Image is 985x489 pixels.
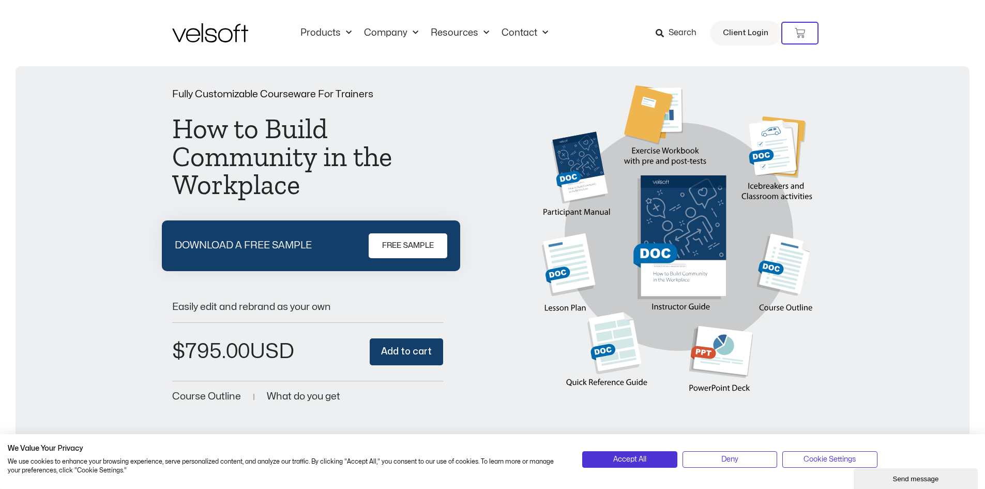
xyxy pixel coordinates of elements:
nav: Menu [294,27,554,39]
span: Client Login [723,26,768,40]
span: Accept All [613,454,646,465]
a: ProductsMenu Toggle [294,27,358,39]
span: $ [172,342,185,362]
img: Velsoft Training Materials [172,23,248,42]
p: DOWNLOAD A FREE SAMPLE [175,241,312,250]
img: Second Product Image [542,85,813,409]
h1: How to Build Community in the Workplace [172,115,444,199]
button: Add to cart [370,338,443,366]
h2: We Value Your Privacy [8,444,567,453]
span: FREE SAMPLE [382,240,434,252]
button: Adjust cookie preferences [782,451,877,468]
a: ContactMenu Toggle [495,27,554,39]
button: Accept all cookies [582,451,677,468]
p: Fully Customizable Courseware For Trainers [172,90,444,99]
a: Course Outline [172,392,241,402]
iframe: chat widget [854,466,980,489]
a: ResourcesMenu Toggle [425,27,495,39]
a: What do you get [267,392,340,402]
a: Search [656,24,704,42]
button: Deny all cookies [683,451,777,468]
a: FREE SAMPLE [369,233,447,258]
span: Cookie Settings [804,454,856,465]
p: We use cookies to enhance your browsing experience, serve personalized content, and analyze our t... [8,457,567,475]
span: Search [669,26,696,40]
p: Easily edit and rebrand as your own [172,302,444,312]
a: CompanyMenu Toggle [358,27,425,39]
a: Client Login [710,21,781,46]
bdi: 795.00 [172,342,250,362]
span: Deny [721,454,738,465]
